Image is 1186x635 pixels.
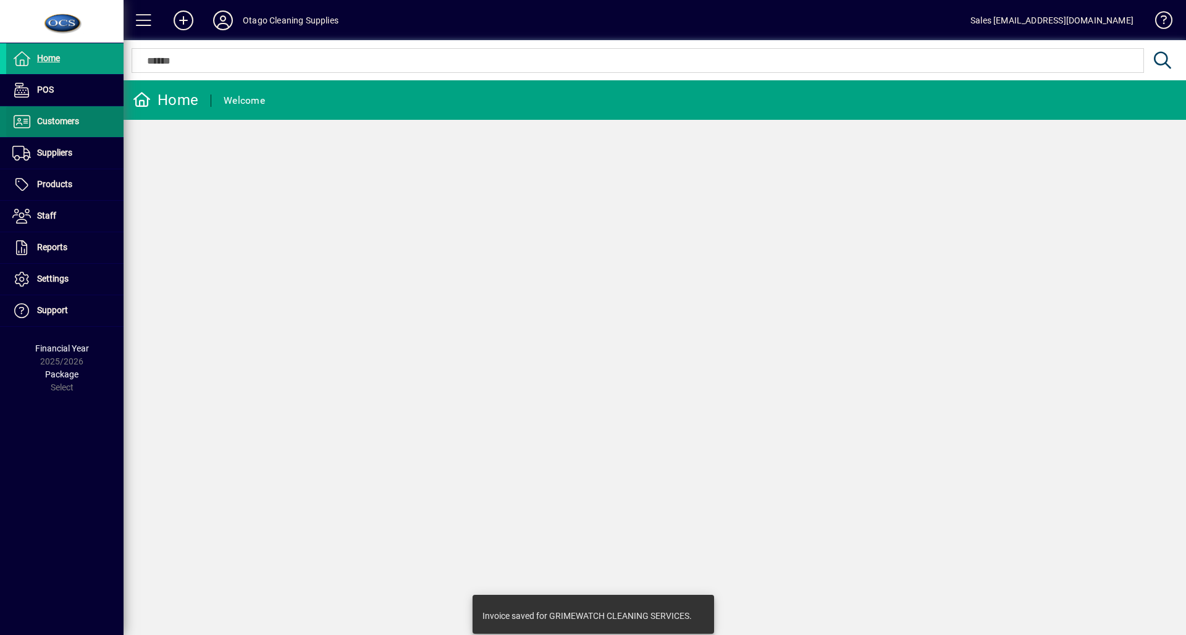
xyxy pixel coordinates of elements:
a: Staff [6,201,124,232]
span: Settings [37,274,69,284]
span: Financial Year [35,343,89,353]
div: Sales [EMAIL_ADDRESS][DOMAIN_NAME] [970,11,1133,30]
div: Home [133,90,198,110]
a: Reports [6,232,124,263]
button: Add [164,9,203,32]
span: Reports [37,242,67,252]
div: Invoice saved for GRIMEWATCH CLEANING SERVICES. [482,610,692,622]
span: Suppliers [37,148,72,158]
span: Package [45,369,78,379]
span: Support [37,305,68,315]
a: Products [6,169,124,200]
a: POS [6,75,124,106]
a: Knowledge Base [1146,2,1171,43]
div: Otago Cleaning Supplies [243,11,339,30]
button: Profile [203,9,243,32]
div: Welcome [224,91,265,111]
span: POS [37,85,54,95]
a: Settings [6,264,124,295]
a: Suppliers [6,138,124,169]
span: Staff [37,211,56,221]
a: Customers [6,106,124,137]
span: Customers [37,116,79,126]
span: Products [37,179,72,189]
span: Home [37,53,60,63]
a: Support [6,295,124,326]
